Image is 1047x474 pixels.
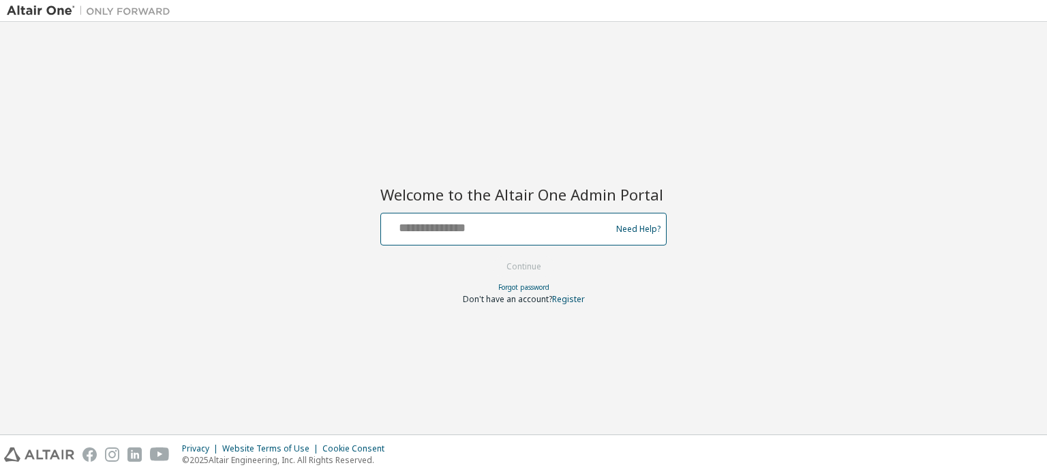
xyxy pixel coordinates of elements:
[322,443,393,454] div: Cookie Consent
[182,443,222,454] div: Privacy
[4,447,74,462] img: altair_logo.svg
[552,293,585,305] a: Register
[222,443,322,454] div: Website Terms of Use
[150,447,170,462] img: youtube.svg
[463,293,552,305] span: Don't have an account?
[82,447,97,462] img: facebook.svg
[182,454,393,466] p: © 2025 Altair Engineering, Inc. All Rights Reserved.
[498,282,549,292] a: Forgot password
[380,185,667,204] h2: Welcome to the Altair One Admin Portal
[105,447,119,462] img: instagram.svg
[7,4,177,18] img: Altair One
[127,447,142,462] img: linkedin.svg
[616,228,661,229] a: Need Help?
